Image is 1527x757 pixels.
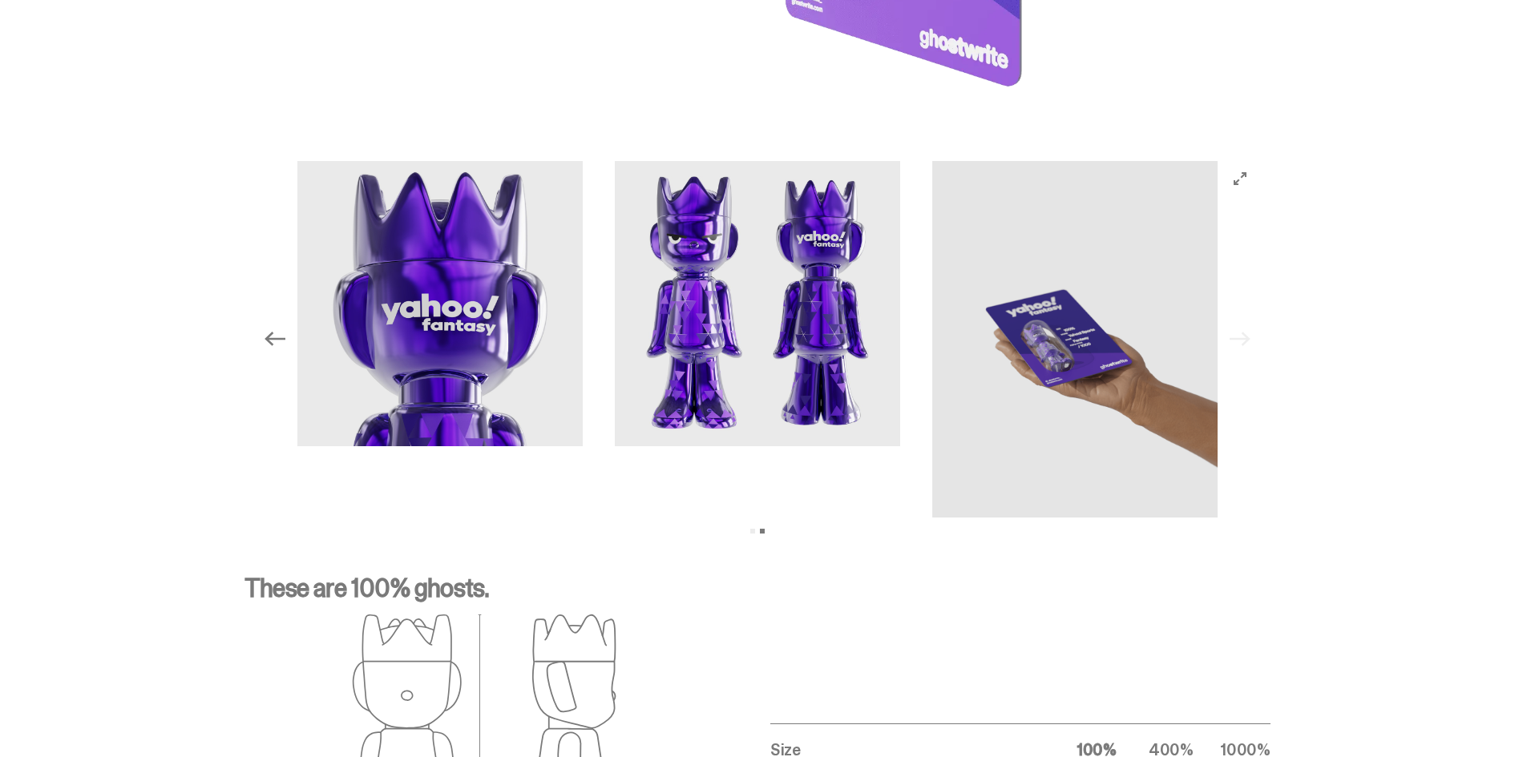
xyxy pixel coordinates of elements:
button: View full-screen [1230,169,1250,188]
img: Yahoo-HG---8.png [932,161,1218,517]
button: View slide 2 [760,529,765,534]
img: Yahoo-MG-6.png [615,161,900,446]
img: Yahoo-MG-4.png [297,161,583,446]
p: These are 100% ghosts. [244,575,1270,614]
button: Previous [257,321,293,356]
button: View slide 1 [750,529,755,534]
